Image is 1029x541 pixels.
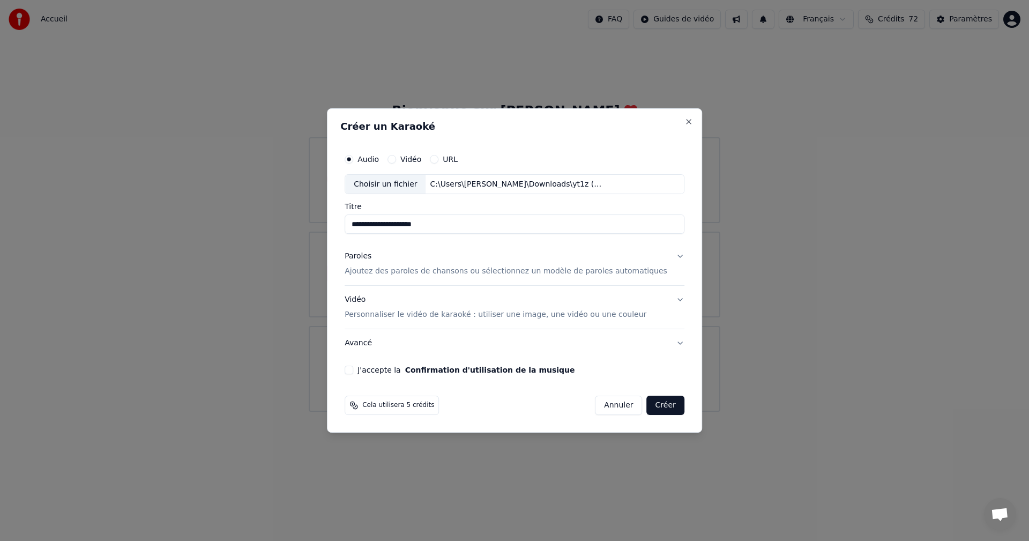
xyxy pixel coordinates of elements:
[357,155,379,163] label: Audio
[400,155,421,163] label: Vidéo
[345,329,684,357] button: Avancé
[345,243,684,286] button: ParolesAjoutez des paroles de chansons ou sélectionnez un modèle de paroles automatiques
[426,179,608,190] div: C:\Users\[PERSON_NAME]\Downloads\yt1z ([DOMAIN_NAME]).mp3
[345,203,684,211] label: Titre
[345,295,646,321] div: Vidéo
[345,286,684,329] button: VidéoPersonnaliser le vidéo de karaoké : utiliser une image, une vidéo ou une couleur
[647,396,684,415] button: Créer
[362,401,434,410] span: Cela utilisera 5 crédits
[345,266,667,277] p: Ajoutez des paroles de chansons ou sélectionnez un modèle de paroles automatiques
[345,309,646,320] p: Personnaliser le vidéo de karaoké : utiliser une image, une vidéo ou une couleur
[357,366,575,374] label: J'accepte la
[345,175,426,194] div: Choisir un fichier
[340,122,689,131] h2: Créer un Karaoké
[443,155,458,163] label: URL
[595,396,642,415] button: Annuler
[405,366,575,374] button: J'accepte la
[345,251,371,262] div: Paroles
